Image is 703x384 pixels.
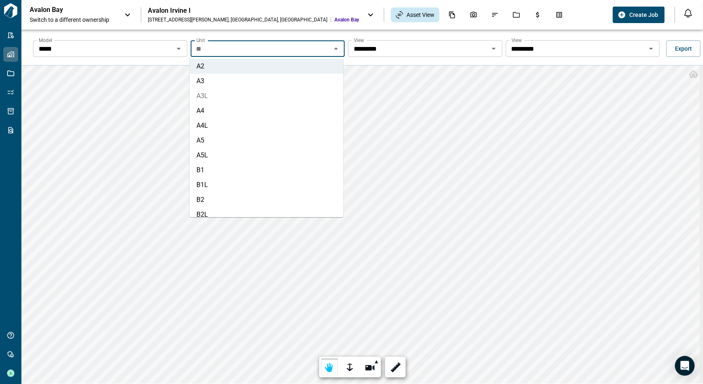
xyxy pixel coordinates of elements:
[511,37,522,44] label: View
[190,163,343,178] li: B1
[529,8,547,22] div: Budgets
[330,43,342,54] button: Close
[486,8,504,22] div: Issues & Info
[190,148,343,163] li: A5L
[334,16,359,23] span: Avalon Bay
[190,133,343,148] li: A5
[613,7,665,23] button: Create Job
[190,178,343,192] li: B1L
[190,74,343,89] li: A3
[190,118,343,133] li: A4L
[391,7,439,22] div: Asset View
[196,37,205,44] label: Unit
[682,7,695,20] button: Open notification feed
[465,8,482,22] div: Photos
[190,103,343,118] li: A4
[551,8,568,22] div: Takeoff Center
[190,59,343,74] li: A2
[39,37,52,44] label: Model
[666,40,701,57] button: Export
[173,43,185,54] button: Open
[444,8,461,22] div: Documents
[629,11,658,19] span: Create Job
[488,43,500,54] button: Open
[30,16,116,24] span: Switch to a different ownership
[30,6,104,14] p: Avalon Bay
[148,16,327,23] div: [STREET_ADDRESS][PERSON_NAME] , [GEOGRAPHIC_DATA] , [GEOGRAPHIC_DATA]
[675,356,695,376] div: Open Intercom Messenger
[190,207,343,222] li: B2L
[675,44,692,53] span: Export
[354,37,364,44] label: View
[148,7,359,15] div: Avalon Irvine I
[190,89,343,103] li: A3L
[645,43,657,54] button: Open
[508,8,525,22] div: Jobs
[406,11,434,19] span: Asset View
[190,192,343,207] li: B2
